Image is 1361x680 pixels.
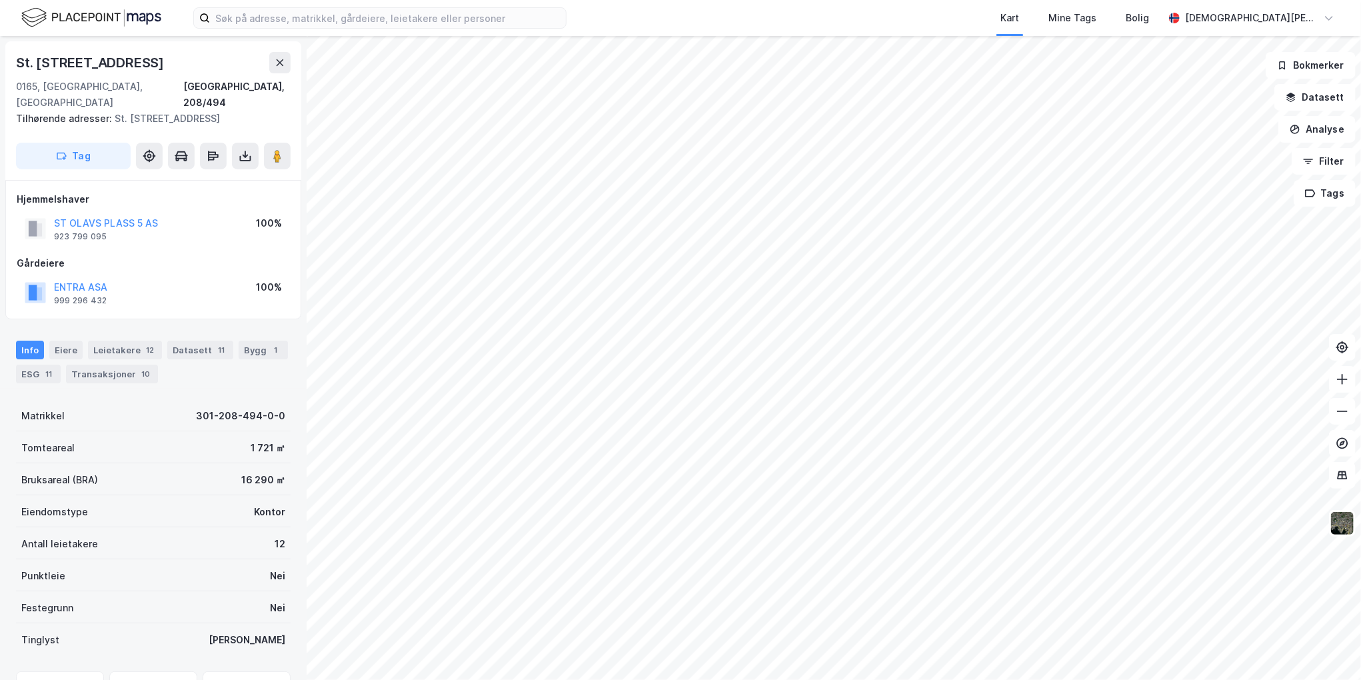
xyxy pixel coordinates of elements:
[215,343,228,357] div: 11
[270,600,285,616] div: Nei
[269,343,283,357] div: 1
[1000,10,1019,26] div: Kart
[1185,10,1318,26] div: [DEMOGRAPHIC_DATA][PERSON_NAME]
[21,504,88,520] div: Eiendomstype
[1274,84,1356,111] button: Datasett
[16,79,183,111] div: 0165, [GEOGRAPHIC_DATA], [GEOGRAPHIC_DATA]
[1048,10,1096,26] div: Mine Tags
[66,365,158,383] div: Transaksjoner
[1294,180,1356,207] button: Tags
[17,255,290,271] div: Gårdeiere
[1278,116,1356,143] button: Analyse
[16,113,115,124] span: Tilhørende adresser:
[54,231,107,242] div: 923 799 095
[1266,52,1356,79] button: Bokmerker
[183,79,291,111] div: [GEOGRAPHIC_DATA], 208/494
[254,504,285,520] div: Kontor
[21,472,98,488] div: Bruksareal (BRA)
[21,632,59,648] div: Tinglyst
[88,341,162,359] div: Leietakere
[16,341,44,359] div: Info
[256,279,282,295] div: 100%
[210,8,566,28] input: Søk på adresse, matrikkel, gårdeiere, leietakere eller personer
[16,365,61,383] div: ESG
[21,536,98,552] div: Antall leietakere
[1294,616,1361,680] iframe: Chat Widget
[143,343,157,357] div: 12
[21,568,65,584] div: Punktleie
[16,143,131,169] button: Tag
[21,6,161,29] img: logo.f888ab2527a4732fd821a326f86c7f29.svg
[54,295,107,306] div: 999 296 432
[17,191,290,207] div: Hjemmelshaver
[270,568,285,584] div: Nei
[239,341,288,359] div: Bygg
[209,632,285,648] div: [PERSON_NAME]
[1126,10,1149,26] div: Bolig
[21,600,73,616] div: Festegrunn
[1292,148,1356,175] button: Filter
[16,111,280,127] div: St. [STREET_ADDRESS]
[49,341,83,359] div: Eiere
[275,536,285,552] div: 12
[21,408,65,424] div: Matrikkel
[251,440,285,456] div: 1 721 ㎡
[42,367,55,381] div: 11
[16,52,167,73] div: St. [STREET_ADDRESS]
[21,440,75,456] div: Tomteareal
[256,215,282,231] div: 100%
[1330,511,1355,536] img: 9k=
[196,408,285,424] div: 301-208-494-0-0
[241,472,285,488] div: 16 290 ㎡
[139,367,153,381] div: 10
[167,341,233,359] div: Datasett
